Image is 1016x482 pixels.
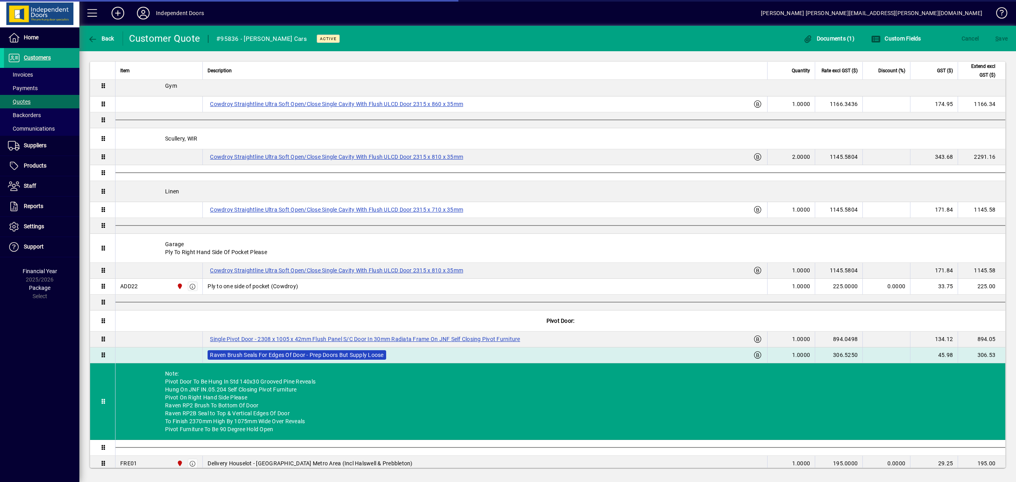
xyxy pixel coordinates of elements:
span: S [995,35,999,42]
span: Documents (1) [803,35,854,42]
span: Active [320,36,337,41]
span: 1.0000 [792,100,810,108]
span: Item [120,66,130,75]
span: Customers [24,54,51,61]
td: 1166.34 [958,96,1005,112]
td: 2291.16 [958,149,1005,165]
span: Invoices [8,71,33,78]
span: Rate excl GST ($) [822,66,858,75]
span: Description [208,66,232,75]
span: Backorders [8,112,41,118]
td: 225.00 [958,279,1005,295]
button: Save [993,31,1010,46]
div: #95836 - [PERSON_NAME] Cars [216,33,307,45]
span: 1.0000 [792,282,810,290]
span: ave [995,32,1008,45]
td: 33.75 [910,279,958,295]
span: Home [24,34,38,40]
a: Invoices [4,68,79,81]
span: Quantity [792,66,810,75]
div: 1145.5804 [820,206,858,214]
span: Back [88,35,114,42]
td: 195.00 [958,456,1005,472]
a: Communications [4,122,79,135]
div: ADD22 [120,282,138,290]
div: 225.0000 [820,282,858,290]
span: Ply to one side of pocket (Cowdroy) [208,282,298,290]
a: Knowledge Base [990,2,1006,27]
td: 0.0000 [862,279,910,295]
div: Scullery, WIR [115,128,1005,149]
a: Support [4,237,79,257]
a: Payments [4,81,79,95]
button: Custom Fields [869,31,923,46]
a: Settings [4,217,79,237]
button: Profile [131,6,156,20]
button: Documents (1) [801,31,856,46]
td: 343.68 [910,149,958,165]
span: Quotes [8,98,31,105]
button: Back [86,31,116,46]
span: Reports [24,203,43,209]
div: 1166.3436 [820,100,858,108]
a: Suppliers [4,136,79,156]
a: Home [4,28,79,48]
div: Gym [115,75,1005,96]
label: Cowdroy Straightline Ultra Soft Open/Close Single Cavity With Flush ULCD Door 2315 x 810 x 35mm [208,266,466,275]
div: Garage Ply To Right Hand Side Of Pocket Please [115,234,1005,262]
td: 174.95 [910,96,958,112]
div: 894.0498 [820,335,858,343]
a: Reports [4,197,79,216]
label: Cowdroy Straightline Ultra Soft Open/Close Single Cavity With Flush ULCD Door 2315 x 860 x 35mm [208,99,466,109]
td: 894.05 [958,332,1005,347]
span: GST ($) [937,66,953,75]
td: 0.0000 [862,456,910,472]
div: Note: Pivot Door To Be Hung In Std 140x30 Grooved Pine Reveals Hung On JNF IN.05.204 Self Closing... [115,363,1005,440]
span: 1.0000 [792,266,810,274]
span: Custom Fields [871,35,921,42]
span: 1.0000 [792,459,810,467]
td: 1145.58 [958,263,1005,279]
div: Independent Doors [156,7,204,19]
span: Staff [24,183,36,189]
span: Settings [24,223,44,229]
app-page-header-button: Back [79,31,123,46]
div: 1145.5804 [820,153,858,161]
div: Pivot Door: [115,310,1005,331]
a: Products [4,156,79,176]
span: Package [29,285,50,291]
td: 171.84 [910,263,958,279]
label: Single Pivot Door - 2308 x 1005 x 42mm Flush Panel S/C Door In 30mm Radiata Frame On JNF Self Clo... [208,334,522,344]
td: 171.84 [910,202,958,218]
div: FRE01 [120,459,137,467]
div: [PERSON_NAME] [PERSON_NAME][EMAIL_ADDRESS][PERSON_NAME][DOMAIN_NAME] [761,7,982,19]
span: Christchurch [175,282,184,291]
span: Delivery Houselot - [GEOGRAPHIC_DATA] Metro Area (Incl Halswell & Prebbleton) [208,459,412,467]
span: 2.0000 [792,153,810,161]
span: Financial Year [23,268,57,274]
td: 45.98 [910,347,958,363]
span: Communications [8,125,55,132]
td: 29.25 [910,456,958,472]
td: 1145.58 [958,202,1005,218]
div: Customer Quote [129,32,200,45]
span: Discount (%) [878,66,905,75]
label: Cowdroy Straightline Ultra Soft Open/Close Single Cavity With Flush ULCD Door 2315 x 710 x 35mm [208,205,466,214]
div: 1145.5804 [820,266,858,274]
div: 195.0000 [820,459,858,467]
span: 1.0000 [792,335,810,343]
span: Christchurch [175,459,184,468]
span: Payments [8,85,38,91]
label: Raven Brush Seals For Edges Of Door - Prep Doors But Supply Loose [208,350,386,360]
td: 306.53 [958,347,1005,363]
span: Extend excl GST ($) [963,62,995,79]
button: Add [105,6,131,20]
span: Support [24,243,44,250]
span: Suppliers [24,142,46,148]
a: Backorders [4,108,79,122]
label: Cowdroy Straightline Ultra Soft Open/Close Single Cavity With Flush ULCD Door 2315 x 810 x 35mm [208,152,466,162]
div: Linen [115,181,1005,202]
a: Quotes [4,95,79,108]
td: 134.12 [910,332,958,347]
span: 1.0000 [792,351,810,359]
